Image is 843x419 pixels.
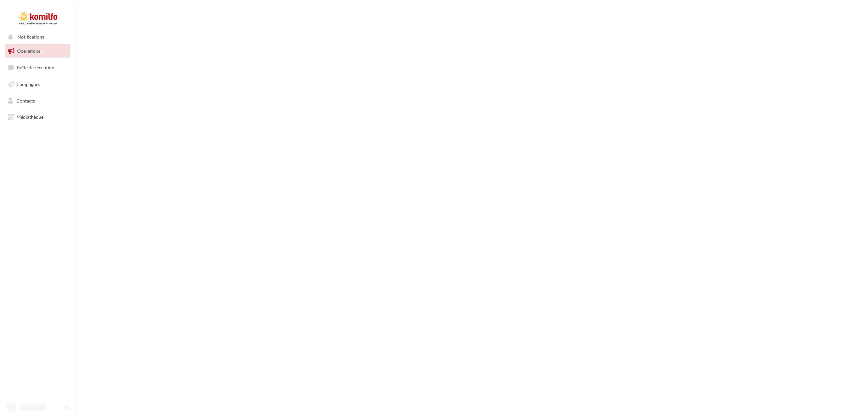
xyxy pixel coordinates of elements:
a: Campagnes [4,77,72,91]
span: Contacts [16,98,35,103]
span: Notifications [17,34,44,40]
a: Contacts [4,94,72,108]
a: Boîte de réception [4,60,72,75]
span: Médiathèque [16,114,43,120]
a: Opérations [4,44,72,58]
a: Médiathèque [4,110,72,124]
span: Boîte de réception [17,65,54,70]
span: Opérations [17,48,40,54]
span: Campagnes [16,81,40,87]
